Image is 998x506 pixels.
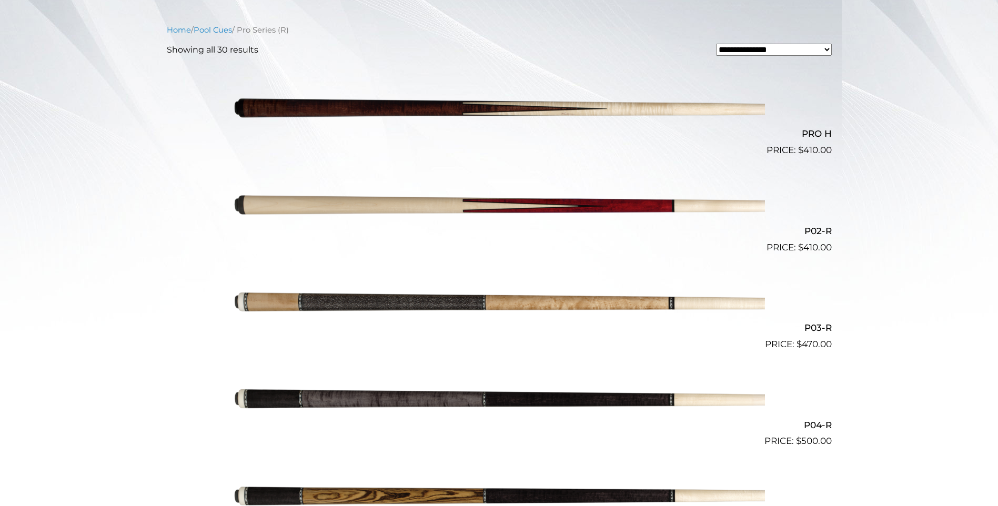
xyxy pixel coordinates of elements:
span: $ [798,145,803,155]
img: P04-R [234,356,765,444]
a: P04-R $500.00 [167,356,832,448]
bdi: 410.00 [798,145,832,155]
a: P03-R $470.00 [167,259,832,351]
span: $ [798,242,803,252]
span: $ [797,339,802,349]
span: $ [796,436,801,446]
img: P02-R [234,161,765,250]
select: Shop order [716,44,832,56]
h2: PRO H [167,124,832,144]
a: Pool Cues [194,25,232,35]
h2: P04-R [167,415,832,434]
p: Showing all 30 results [167,44,258,56]
a: P02-R $410.00 [167,161,832,254]
nav: Breadcrumb [167,24,832,36]
h2: P02-R [167,221,832,240]
img: P03-R [234,259,765,347]
h2: P03-R [167,318,832,338]
bdi: 500.00 [796,436,832,446]
a: Home [167,25,191,35]
bdi: 470.00 [797,339,832,349]
bdi: 410.00 [798,242,832,252]
a: PRO H $410.00 [167,65,832,157]
img: PRO H [234,65,765,153]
